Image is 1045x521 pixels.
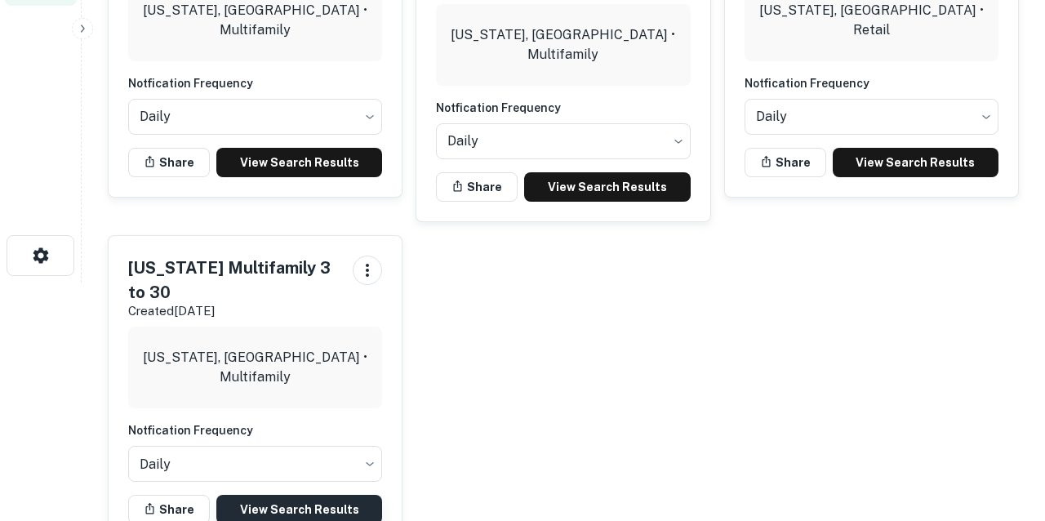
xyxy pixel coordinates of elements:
iframe: Chat Widget [963,390,1045,469]
h6: Notfication Frequency [128,421,382,439]
a: View Search Results [524,172,690,202]
div: Without label [128,441,382,487]
button: Share [436,172,518,202]
button: Share [128,148,210,177]
p: [US_STATE], [GEOGRAPHIC_DATA] • Multifamily [141,348,369,387]
h6: Notfication Frequency [745,74,998,92]
div: Without label [128,94,382,140]
h6: Notfication Frequency [436,99,690,117]
a: View Search Results [216,148,382,177]
div: Without label [745,94,998,140]
h5: [US_STATE] Multifamily 3 to 30 [128,256,340,305]
p: [US_STATE], [GEOGRAPHIC_DATA] • Retail [758,1,985,40]
p: [US_STATE], [GEOGRAPHIC_DATA] • Multifamily [449,25,677,65]
p: [US_STATE], [GEOGRAPHIC_DATA] • Multifamily [141,1,369,40]
button: Share [745,148,826,177]
div: Without label [436,118,690,164]
h6: Notfication Frequency [128,74,382,92]
a: View Search Results [833,148,998,177]
p: Created [DATE] [128,301,340,321]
